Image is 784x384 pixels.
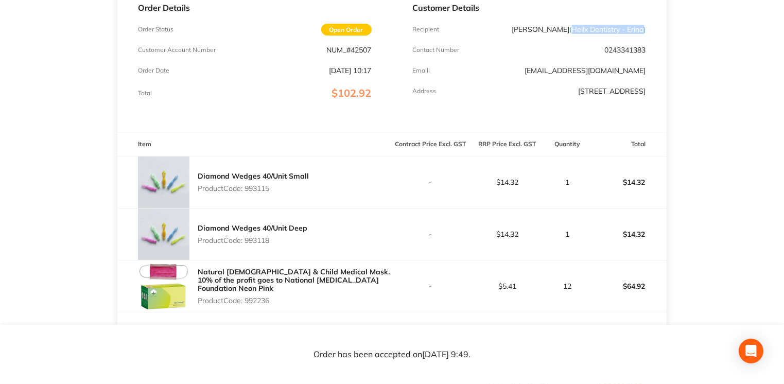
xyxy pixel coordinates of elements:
[590,222,666,247] p: $14.32
[579,87,646,95] p: [STREET_ADDRESS]
[546,132,589,156] th: Quantity
[469,132,546,156] th: RRP Price Excl. GST
[332,86,372,99] span: $102.92
[413,46,460,54] p: Contact Number
[392,132,469,156] th: Contract Price Excl. GST
[138,208,189,260] img: aHB3eTIwaQ
[138,46,216,54] p: Customer Account Number
[512,25,646,33] p: [PERSON_NAME]
[546,178,589,186] p: 1
[393,230,468,238] p: -
[327,46,372,54] p: NUM_#42507
[117,312,392,343] td: Message: -
[198,171,309,181] a: Diamond Wedges 40/Unit Small
[198,184,309,193] p: Product Code: 993115
[589,132,666,156] th: Total
[117,132,392,156] th: Item
[393,178,468,186] p: -
[198,236,307,245] p: Product Code: 993118
[469,230,545,238] p: $14.32
[138,156,189,208] img: YmZuaHE4Zg
[138,26,173,33] p: Order Status
[525,66,646,75] a: [EMAIL_ADDRESS][DOMAIN_NAME]
[198,267,390,293] a: Natural [DEMOGRAPHIC_DATA] & Child Medical Mask. 10% of the profit goes to National [MEDICAL_DATA...
[138,260,189,312] img: M2g2dnViNA
[321,24,372,36] span: Open Order
[329,66,372,75] p: [DATE] 10:17
[413,67,430,74] p: Emaill
[605,46,646,54] p: 0243341383
[198,296,392,305] p: Product Code: 992236
[546,282,589,290] p: 12
[469,282,545,290] p: $5.41
[138,90,152,97] p: Total
[413,88,437,95] p: Address
[138,3,371,12] p: Order Details
[469,178,545,186] p: $14.32
[313,350,471,359] p: Order has been accepted on [DATE] 9:49 .
[739,339,763,363] div: Open Intercom Messenger
[393,282,468,290] p: -
[546,230,589,238] p: 1
[413,3,646,12] p: Customer Details
[590,274,666,299] p: $64.92
[138,67,169,74] p: Order Date
[590,170,666,195] p: $14.32
[413,26,440,33] p: Recipient
[198,223,307,233] a: Diamond Wedges 40/Unit Deep
[570,25,646,34] span: ( Helix Dentistry - Erina )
